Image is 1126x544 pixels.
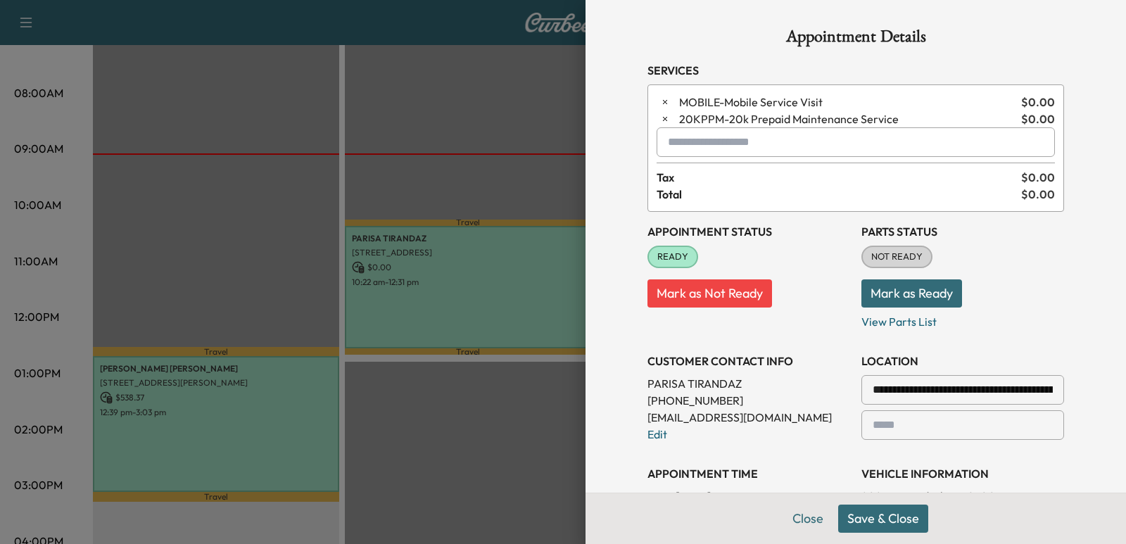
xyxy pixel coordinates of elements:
[1021,186,1055,203] span: $ 0.00
[647,375,850,392] p: PARISA TIRANDAZ
[1021,169,1055,186] span: $ 0.00
[647,392,850,409] p: [PHONE_NUMBER]
[647,427,667,441] a: Edit
[863,250,931,264] span: NOT READY
[861,488,1064,505] p: 2023 mercedesbenz C300
[861,353,1064,369] h3: LOCATION
[649,250,697,264] span: READY
[647,465,850,482] h3: APPOINTMENT TIME
[861,279,962,308] button: Mark as Ready
[679,94,1016,110] span: Mobile Service Visit
[647,62,1064,79] h3: Services
[1021,94,1055,110] span: $ 0.00
[647,488,850,505] p: Date: [DATE]
[647,279,772,308] button: Mark as Not Ready
[861,223,1064,240] h3: Parts Status
[861,465,1064,482] h3: VEHICLE INFORMATION
[783,505,833,533] button: Close
[647,28,1064,51] h1: Appointment Details
[861,308,1064,330] p: View Parts List
[1021,110,1055,127] span: $ 0.00
[647,409,850,426] p: [EMAIL_ADDRESS][DOMAIN_NAME]
[679,110,1016,127] span: 20k Prepaid Maintenance Service
[647,353,850,369] h3: CUSTOMER CONTACT INFO
[657,169,1021,186] span: Tax
[657,186,1021,203] span: Total
[647,223,850,240] h3: Appointment Status
[838,505,928,533] button: Save & Close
